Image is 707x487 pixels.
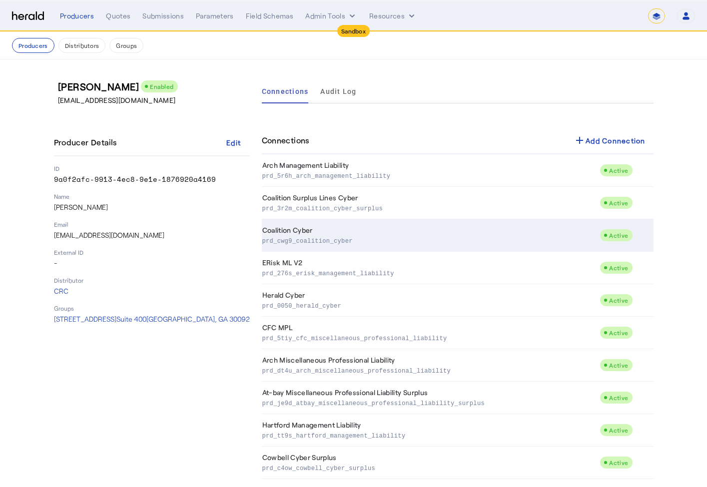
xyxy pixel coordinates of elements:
a: Connections [262,79,309,103]
span: Active [609,264,628,271]
td: CFC MPL [262,317,600,349]
button: Groups [109,38,143,53]
td: Cowbell Cyber Surplus [262,447,600,479]
p: Distributor [54,276,250,284]
span: Audit Log [320,88,356,95]
td: Arch Management Liability [262,154,600,187]
p: prd_3r2m_coalition_cyber_surplus [262,203,596,213]
div: Field Schemas [246,11,294,21]
p: Groups [54,304,250,312]
p: prd_dt4u_arch_miscellaneous_professional_liability [262,365,596,375]
p: Name [54,192,250,200]
span: Active [609,394,628,401]
mat-icon: add [574,134,586,146]
p: [EMAIL_ADDRESS][DOMAIN_NAME] [58,95,254,105]
p: Email [54,220,250,228]
td: Coalition Surplus Lines Cyber [262,187,600,219]
button: Edit [218,133,250,151]
td: Arch Miscellaneous Professional Liability [262,349,600,382]
h3: [PERSON_NAME] [58,79,254,93]
img: Herald Logo [12,11,44,21]
td: Herald Cyber [262,284,600,317]
td: Coalition Cyber [262,219,600,252]
div: Parameters [196,11,234,21]
span: Active [609,459,628,466]
span: Connections [262,88,309,95]
span: Active [609,232,628,239]
button: internal dropdown menu [305,11,357,21]
p: - [54,258,250,268]
p: [EMAIL_ADDRESS][DOMAIN_NAME] [54,230,250,240]
p: prd_tt9s_hartford_management_liability [262,430,596,440]
span: Active [609,199,628,206]
span: Active [609,329,628,336]
div: Producers [60,11,94,21]
p: prd_cwg9_coalition_cyber [262,235,596,245]
span: Enabled [150,83,174,90]
p: prd_0050_herald_cyber [262,300,596,310]
p: 9a0f2afc-9913-4ec8-9e1e-1876920a4169 [54,174,250,184]
div: Add Connection [574,134,646,146]
span: Active [609,427,628,434]
div: Sandbox [337,25,370,37]
h4: Connections [262,134,309,146]
div: Submissions [142,11,184,21]
p: prd_5tiy_cfc_miscellaneous_professional_liability [262,333,596,343]
p: ID [54,164,250,172]
button: Resources dropdown menu [369,11,417,21]
span: Active [609,167,628,174]
td: ERisk ML V2 [262,252,600,284]
p: CRC [54,286,250,296]
div: Quotes [106,11,130,21]
span: [STREET_ADDRESS] Suite 400 [GEOGRAPHIC_DATA], GA 30092 [54,315,250,323]
td: Hartford Management Liability [262,414,600,447]
p: prd_5r6h_arch_management_liability [262,170,596,180]
a: Audit Log [320,79,356,103]
p: prd_je9d_atbay_miscellaneous_professional_liability_surplus [262,398,596,408]
button: Distributors [58,38,106,53]
span: Active [609,297,628,304]
span: Active [609,362,628,369]
p: prd_276s_erisk_management_liability [262,268,596,278]
button: Producers [12,38,54,53]
h4: Producer Details [54,136,121,148]
td: At-bay Miscellaneous Professional Liability Surplus [262,382,600,414]
p: prd_c4ow_cowbell_cyber_surplus [262,463,596,473]
p: [PERSON_NAME] [54,202,250,212]
div: Edit [226,137,241,148]
button: Add Connection [566,131,654,149]
p: External ID [54,248,250,256]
